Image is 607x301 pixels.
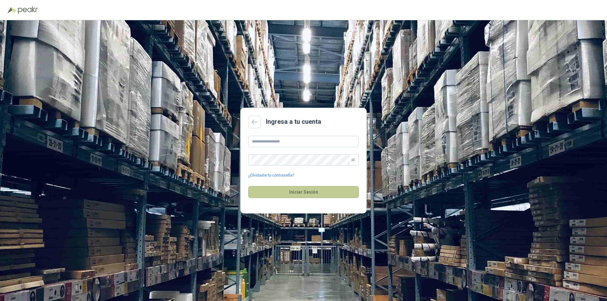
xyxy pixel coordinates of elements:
img: Peakr [18,6,38,14]
button: Iniciar Sesión [248,186,359,198]
a: ¿Olvidaste tu contraseña? [248,172,294,178]
h2: Ingresa a tu cuenta [266,117,321,127]
span: eye-invisible [351,158,355,162]
img: Logo [8,7,16,13]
